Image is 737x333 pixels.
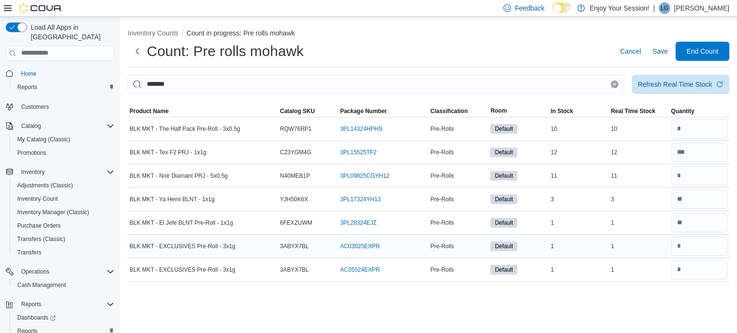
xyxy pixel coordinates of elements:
span: Default [495,242,513,251]
img: Cova [19,3,62,13]
span: Reports [17,299,114,310]
span: Promotions [13,147,114,159]
button: Transfers (Classic) [10,232,118,246]
p: | [653,2,655,14]
span: Catalog [17,120,114,132]
span: Purchase Orders [17,222,61,230]
span: Pre-Rolls [430,172,454,180]
span: Dashboards [17,314,56,322]
a: Inventory Count [13,193,62,205]
a: 3PL09825CGYH12 [340,172,390,180]
a: Adjustments (Classic) [13,180,77,191]
span: C23YGM4G [280,149,311,156]
span: Dashboards [13,312,114,323]
a: 3PL14324HPHS [340,125,382,133]
button: Promotions [10,146,118,160]
span: Cash Management [13,279,114,291]
span: Pre-Rolls [430,266,454,274]
span: Pre-Rolls [430,125,454,133]
nav: An example of EuiBreadcrumbs [128,28,729,40]
span: BLK MKT - El Jefe BLNT Pre-Roll - 1x1g [130,219,233,227]
p: Enjoy Your Session! [590,2,650,14]
div: Liam George [659,2,670,14]
span: BLK MKT - EXCLUSIVES Pre-Roll - 3x1g [130,266,236,274]
a: Transfers [13,247,45,258]
span: Catalog SKU [280,107,315,115]
span: Customers [17,101,114,113]
span: Default [495,172,513,180]
input: This is a search bar. After typing your query, hit enter to filter the results lower in the page. [128,75,624,94]
span: Transfers [13,247,114,258]
span: N40MEB1P [280,172,310,180]
button: Quantity [669,105,729,117]
span: Pre-Rolls [430,242,454,250]
a: Cash Management [13,279,70,291]
span: Inventory [21,168,45,176]
span: Reports [17,83,37,91]
button: Next [128,42,147,61]
span: Feedback [515,3,544,13]
a: Promotions [13,147,50,159]
span: In Stock [551,107,573,115]
span: Customers [21,103,49,111]
button: Catalog [2,119,118,133]
button: Real Time Stock [609,105,669,117]
span: BLK MKT - The Half Pack Pre-Roll - 3x0.5g [130,125,240,133]
span: Default [495,148,513,157]
span: 3ABYX7BL [280,242,309,250]
h1: Count: Pre rolls mohawk [147,42,304,61]
span: Inventory [17,166,114,178]
span: Load All Apps in [GEOGRAPHIC_DATA] [27,23,114,42]
a: Transfers (Classic) [13,233,69,245]
button: Inventory [17,166,48,178]
a: Purchase Orders [13,220,65,231]
span: Package Number [340,107,387,115]
div: 10 [549,123,609,135]
span: RQW76RP1 [280,125,312,133]
span: Pre-Rolls [430,149,454,156]
div: 1 [609,241,669,252]
span: Room [490,107,507,115]
span: Save [653,46,668,56]
button: Cancel [616,42,645,61]
div: 12 [609,147,669,158]
a: Dashboards [10,311,118,324]
input: Dark Mode [552,3,572,13]
a: AC35524EXPR [340,266,380,274]
span: BLK MKT - EXCLUSIVES Pre-Roll - 3x1g [130,242,236,250]
div: 11 [609,170,669,182]
span: Default [490,171,517,181]
span: Inventory Manager (Classic) [13,207,114,218]
span: Operations [17,266,114,277]
span: Pre-Rolls [430,195,454,203]
span: Transfers (Classic) [17,235,65,243]
a: Reports [13,81,41,93]
span: Promotions [17,149,47,157]
div: 1 [609,217,669,229]
span: Default [490,241,517,251]
button: Reports [2,298,118,311]
button: Catalog SKU [278,105,338,117]
a: My Catalog (Classic) [13,134,74,145]
span: BLK MKT - Tex F2 PRJ - 1x1g [130,149,206,156]
span: Catalog [21,122,41,130]
button: Classification [428,105,488,117]
span: Cash Management [17,281,66,289]
button: Adjustments (Classic) [10,179,118,192]
span: Reports [21,300,41,308]
span: Adjustments (Classic) [13,180,114,191]
span: Default [490,218,517,228]
span: BLK MKT - Ya Hemi BLNT - 1x1g [130,195,214,203]
span: Cancel [620,46,641,56]
span: Inventory Manager (Classic) [17,208,89,216]
span: My Catalog (Classic) [17,136,71,143]
p: [PERSON_NAME] [674,2,729,14]
span: Default [490,148,517,157]
div: Refresh Real Time Stock [638,80,712,89]
span: Default [495,195,513,204]
button: Inventory Manager (Classic) [10,206,118,219]
button: Reports [10,80,118,94]
span: BLK MKT - Noir Diamant PRJ - 5x0.5g [130,172,228,180]
span: Default [490,265,517,275]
